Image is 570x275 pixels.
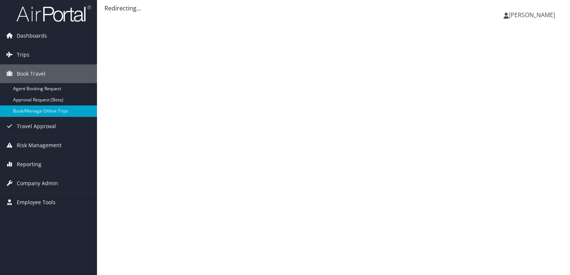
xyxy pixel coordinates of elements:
[504,4,563,26] a: [PERSON_NAME]
[17,193,56,212] span: Employee Tools
[104,4,563,13] div: Redirecting...
[17,136,62,155] span: Risk Management
[17,64,46,83] span: Book Travel
[17,117,56,136] span: Travel Approval
[16,5,91,22] img: airportal-logo.png
[17,155,41,174] span: Reporting
[509,11,555,19] span: [PERSON_NAME]
[17,45,29,64] span: Trips
[17,174,58,193] span: Company Admin
[17,26,47,45] span: Dashboards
